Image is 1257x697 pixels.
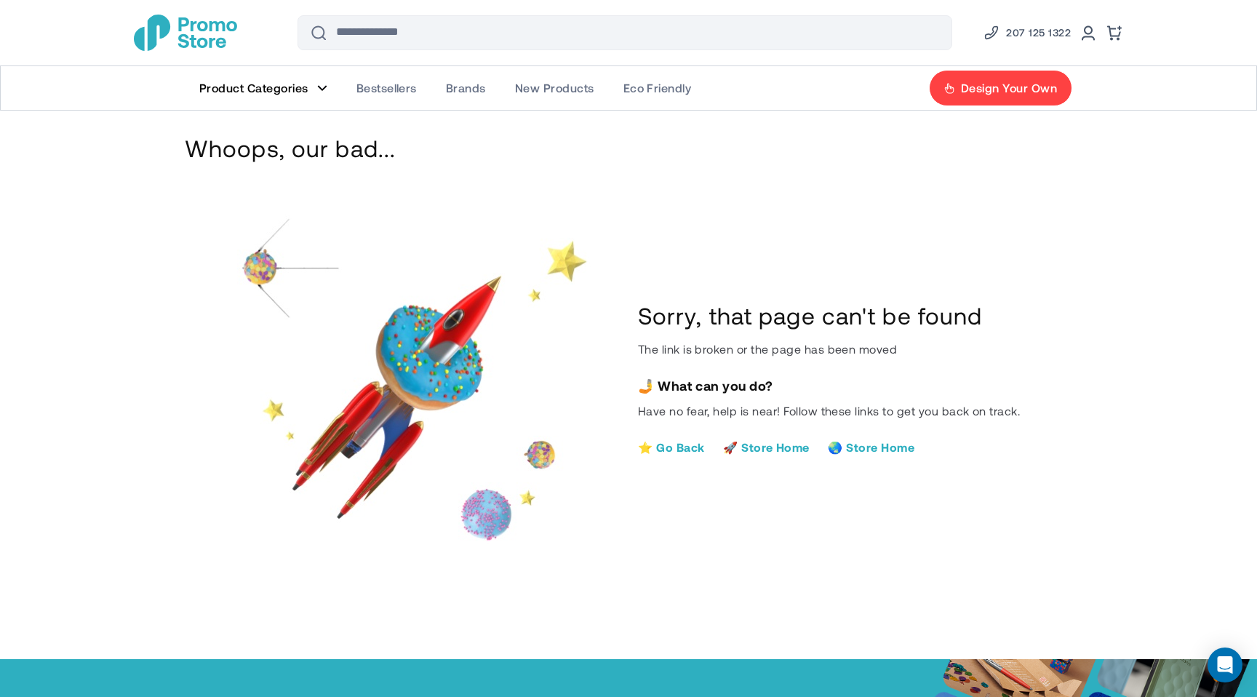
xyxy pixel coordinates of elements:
[185,66,342,110] a: Product Categories
[500,66,609,110] a: New Products
[185,132,1072,164] h1: Whoops, our bad...
[638,342,1021,357] p: The link is broken or the page has been moved
[983,24,1071,41] a: Phone
[723,440,810,454] a: Store Home
[301,15,336,50] button: Search
[515,81,594,95] span: New Products
[1006,24,1071,41] span: 207 125 1322
[828,440,914,454] a: Store Home
[623,81,692,95] span: Eco Friendly
[134,15,237,51] img: Promotional Merchandise
[638,300,1021,331] h1: Sorry, that page can't be found
[431,66,500,110] a: Brands
[638,440,705,454] a: Go Back
[638,404,1021,418] p: Have no fear, help is near! Follow these links to get you back on track.
[638,378,1021,393] h3: What can you do?
[134,15,237,51] a: store logo
[356,81,417,95] span: Bestsellers
[199,81,308,95] span: Product Categories
[1208,648,1242,682] div: Open Intercom Messenger
[961,81,1057,95] span: Design Your Own
[342,66,431,110] a: Bestsellers
[609,66,706,110] a: Eco Friendly
[237,215,594,562] img: Page 404
[929,70,1072,106] a: Design Your Own
[446,81,486,95] span: Brands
